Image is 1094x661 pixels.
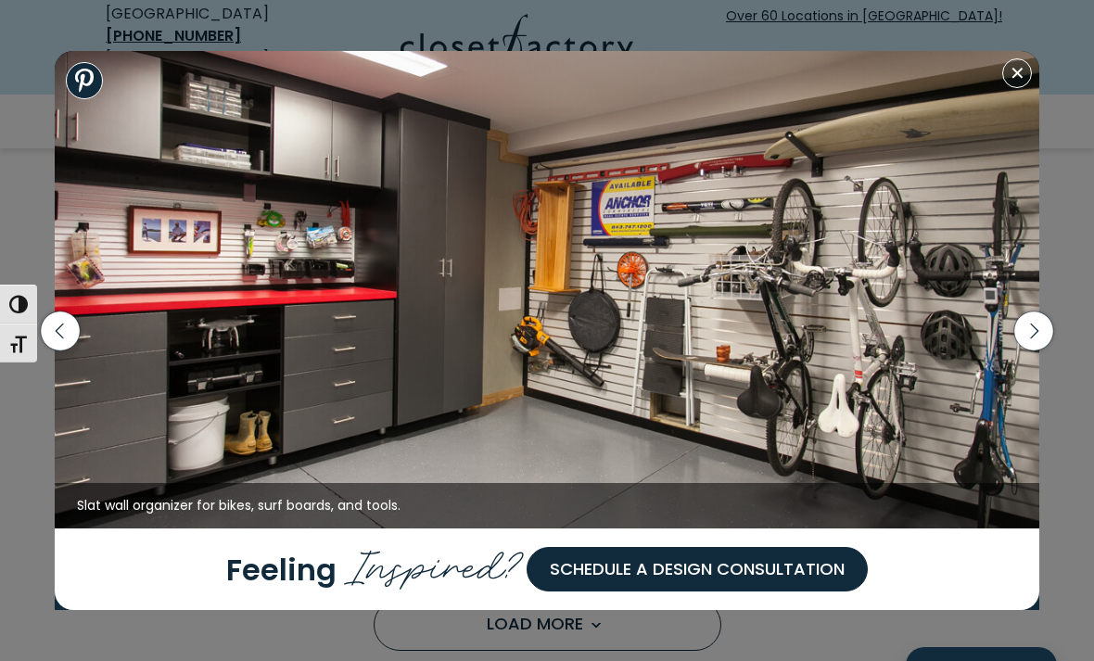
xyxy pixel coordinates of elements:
span: Inspired? [344,529,527,595]
a: Share to Pinterest [66,62,103,99]
a: Schedule a Design Consultation [527,547,868,591]
img: Custom garage slatwall organizer for bikes, surf boards, and tools [55,51,1039,528]
figcaption: Slat wall organizer for bikes, surf boards, and tools. [55,483,1039,529]
span: Feeling [226,549,337,591]
button: Close modal [1002,58,1032,88]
